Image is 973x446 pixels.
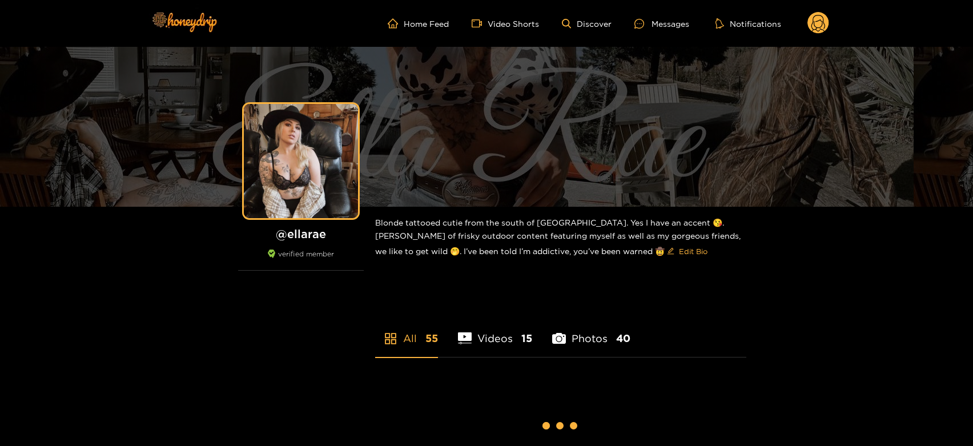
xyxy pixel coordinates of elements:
span: home [388,18,404,29]
li: Photos [552,306,630,357]
span: video-camera [472,18,488,29]
span: edit [667,247,674,256]
span: Edit Bio [679,246,707,257]
button: editEdit Bio [665,242,710,260]
h1: @ ellarae [238,227,364,241]
li: Videos [458,306,532,357]
button: Notifications [712,18,785,29]
div: Messages [634,17,689,30]
div: verified member [238,250,364,271]
span: appstore [384,332,397,345]
div: Blonde tattooed cutie from the south of [GEOGRAPHIC_DATA]. Yes I have an accent 😘. [PERSON_NAME] ... [375,207,746,270]
li: All [375,306,438,357]
span: 55 [425,331,438,345]
a: Home Feed [388,18,449,29]
span: 40 [616,331,630,345]
a: Video Shorts [472,18,539,29]
span: 15 [521,331,532,345]
a: Discover [562,19,612,29]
